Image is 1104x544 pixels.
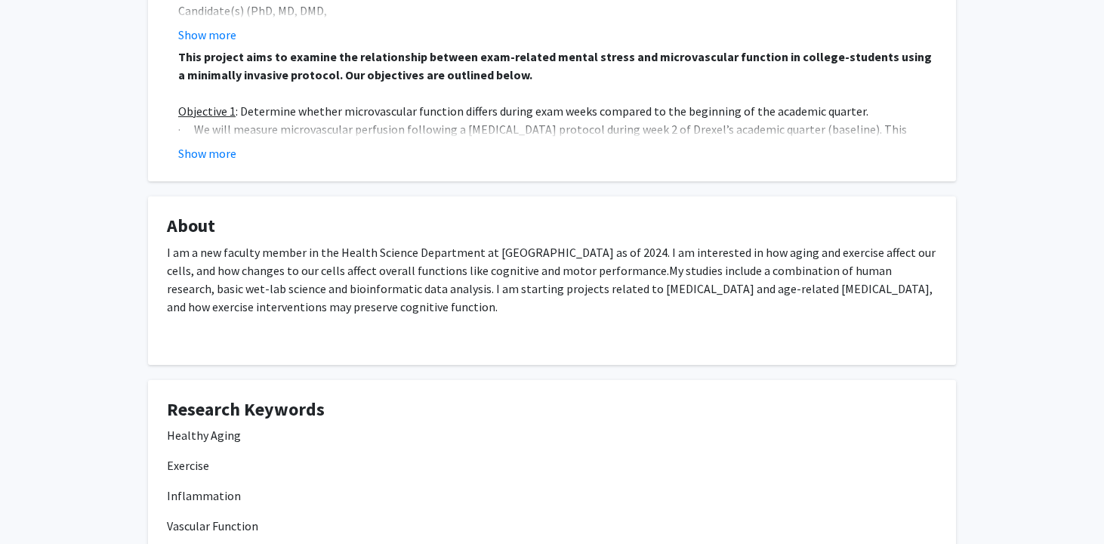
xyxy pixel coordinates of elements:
span: My studies include a combination of human research, basic wet-lab science and bioinformatic data ... [167,263,933,314]
p: Inflammation [167,487,937,505]
h4: About [167,215,937,237]
p: : Determine whether microvascular function differs during exam weeks compared to the beginning of... [178,102,937,120]
p: I am a new faculty member in the Health Science Department at [GEOGRAPHIC_DATA] as of 2024. I am ... [167,243,937,316]
p: Healthy Aging [167,426,937,444]
button: Show more [178,144,236,162]
p: · We will measure microvascular perfusion following a [MEDICAL_DATA] protocol during week 2 of Dr... [178,120,937,156]
button: Show more [178,26,236,44]
p: Vascular Function [167,517,937,535]
p: Exercise [167,456,937,474]
h4: Research Keywords [167,399,937,421]
iframe: Chat [11,476,64,533]
strong: This project aims to examine the relationship between exam-related mental stress and microvascula... [178,49,932,82]
u: Objective 1 [178,104,236,119]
